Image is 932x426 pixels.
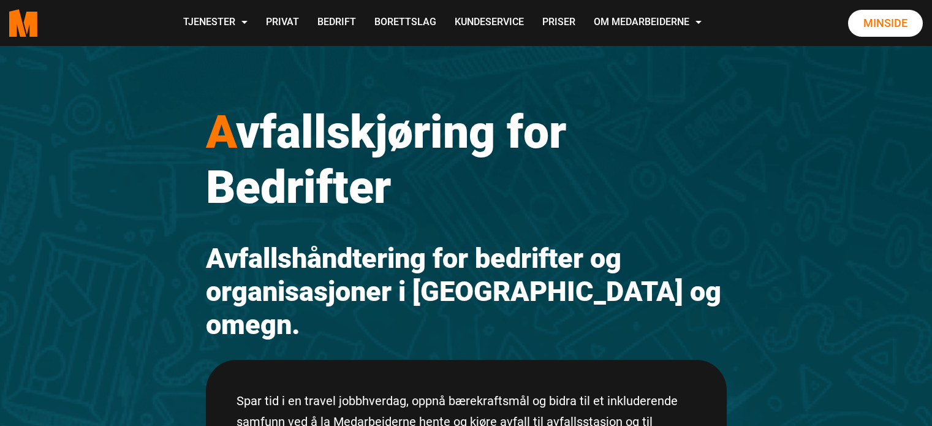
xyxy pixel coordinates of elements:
a: Om Medarbeiderne [585,1,711,45]
a: Borettslag [365,1,445,45]
a: Priser [533,1,585,45]
h2: Avfallshåndtering for bedrifter og organisasjoner i [GEOGRAPHIC_DATA] og omegn. [206,242,727,341]
span: A [206,105,236,159]
a: Privat [257,1,308,45]
a: Tjenester [174,1,257,45]
a: Minside [848,10,923,37]
a: Kundeservice [445,1,533,45]
a: Bedrift [308,1,365,45]
h1: vfallskjøring for Bedrifter [206,104,727,215]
